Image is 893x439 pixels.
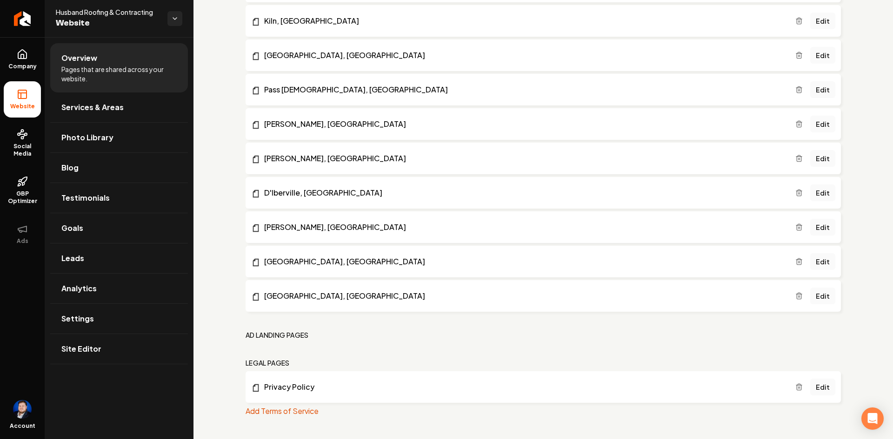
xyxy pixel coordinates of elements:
a: Blog [50,153,188,183]
span: Website [7,103,39,110]
button: Add Terms of Service [246,406,319,417]
a: Company [4,41,41,78]
a: Leads [50,243,188,273]
a: Edit [810,219,835,236]
span: Leads [61,253,84,264]
a: Edit [810,81,835,98]
span: Social Media [4,143,41,157]
span: Website [56,17,160,30]
div: Open Intercom Messenger [861,407,884,430]
a: Edit [810,379,835,395]
img: Rebolt Logo [14,11,31,26]
span: Pages that are shared across your website. [61,65,177,83]
a: Kiln, [GEOGRAPHIC_DATA] [251,15,795,26]
a: Analytics [50,274,188,303]
h2: Legal Pages [246,358,290,367]
span: Photo Library [61,132,113,143]
span: Husband Roofing & Contracting [56,7,160,17]
a: Services & Areas [50,92,188,122]
a: [PERSON_NAME], [GEOGRAPHIC_DATA] [251,118,795,130]
span: Testimonials [61,192,110,203]
a: [GEOGRAPHIC_DATA], [GEOGRAPHIC_DATA] [251,50,795,61]
span: Company [5,63,40,70]
span: GBP Optimizer [4,190,41,205]
a: Photo Library [50,123,188,152]
a: Edit [810,13,835,29]
img: Junior Husband [13,400,32,419]
span: Services & Areas [61,102,124,113]
h2: Ad landing pages [246,330,309,340]
a: [PERSON_NAME], [GEOGRAPHIC_DATA] [251,222,795,233]
a: [PERSON_NAME], [GEOGRAPHIC_DATA] [251,153,795,164]
span: Settings [61,313,94,324]
a: Edit [810,150,835,167]
a: Privacy Policy [251,381,795,393]
span: Analytics [61,283,97,294]
button: Ads [4,216,41,252]
span: Overview [61,52,97,64]
a: Testimonials [50,183,188,213]
a: Pass [DEMOGRAPHIC_DATA], [GEOGRAPHIC_DATA] [251,84,795,95]
span: Site Editor [61,343,101,354]
a: D'Iberville, [GEOGRAPHIC_DATA] [251,187,795,198]
a: Edit [810,184,835,201]
a: Settings [50,304,188,334]
a: Edit [810,116,835,132]
span: Goals [61,223,83,234]
button: Open user button [13,400,32,419]
a: [GEOGRAPHIC_DATA], [GEOGRAPHIC_DATA] [251,256,795,267]
a: GBP Optimizer [4,169,41,212]
a: [GEOGRAPHIC_DATA], [GEOGRAPHIC_DATA] [251,290,795,301]
a: Site Editor [50,334,188,364]
a: Edit [810,288,835,304]
a: Social Media [4,121,41,165]
a: Goals [50,213,188,243]
span: Account [10,422,35,430]
a: Edit [810,253,835,270]
span: Ads [13,237,32,245]
span: Blog [61,162,79,173]
a: Edit [810,47,835,64]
